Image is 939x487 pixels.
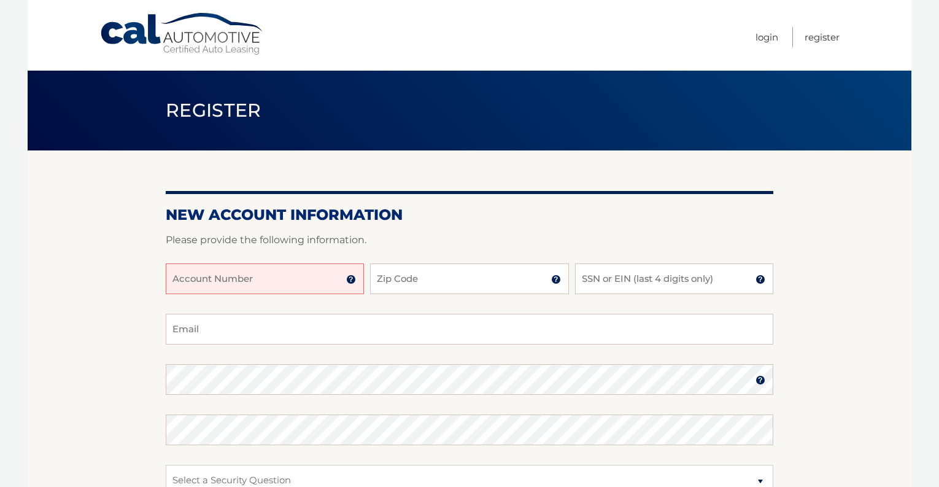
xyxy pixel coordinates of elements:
[805,27,840,47] a: Register
[166,99,261,122] span: Register
[166,263,364,294] input: Account Number
[346,275,356,284] img: tooltip.svg
[370,263,568,294] input: Zip Code
[755,275,765,284] img: tooltip.svg
[99,12,265,56] a: Cal Automotive
[575,263,773,294] input: SSN or EIN (last 4 digits only)
[755,27,778,47] a: Login
[755,375,765,385] img: tooltip.svg
[551,275,561,284] img: tooltip.svg
[166,314,773,345] input: Email
[166,206,773,224] h2: New Account Information
[166,232,773,249] p: Please provide the following information.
